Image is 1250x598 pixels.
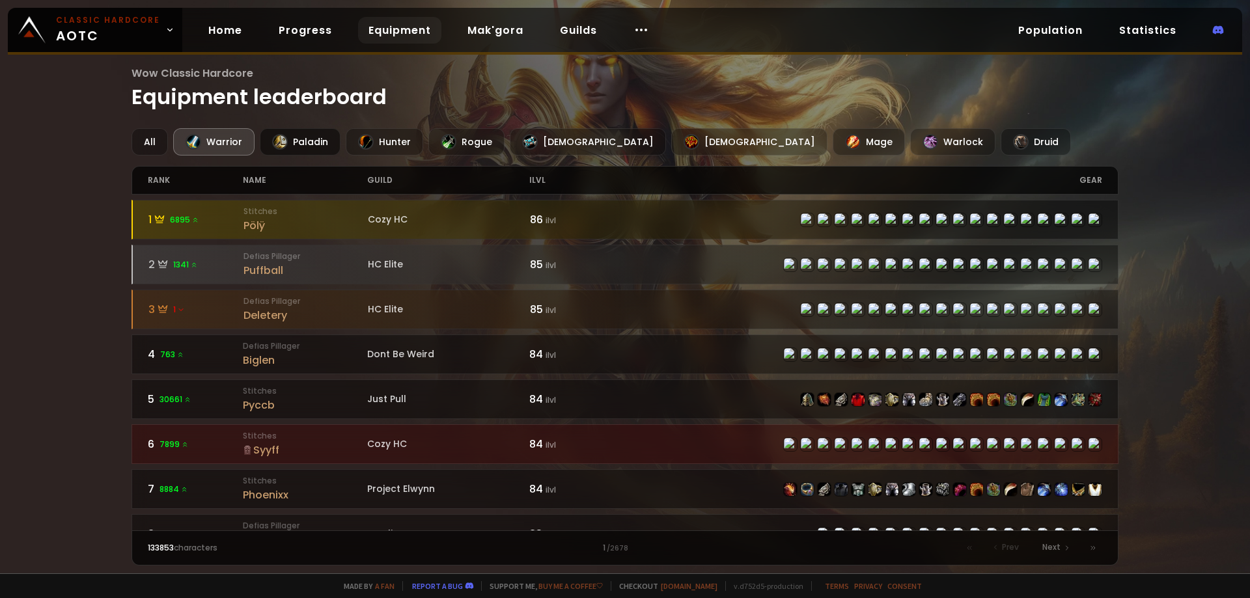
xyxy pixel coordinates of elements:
span: 8884 [160,483,188,495]
a: Consent [887,581,922,591]
span: Support me, [481,581,603,591]
div: 8 [148,526,243,542]
img: item-22419 [818,483,831,496]
div: Dont Be Weird [367,347,529,361]
img: item-19376 [987,393,1000,406]
a: Mak'gora [457,17,534,44]
img: item-19406 [1021,393,1034,406]
a: 67899 StitchesSyyffCozy HC84 ilvlitem-22418item-23023item-22419item-11840item-21331item-22422item... [132,424,1119,464]
div: Puffball [243,262,368,279]
small: Stitches [243,385,367,397]
a: Progress [268,17,342,44]
div: 4 [148,346,243,362]
small: ilvl [546,260,556,271]
img: item-22416 [868,393,882,406]
small: / 2678 [607,543,628,554]
div: 1 [386,542,863,554]
small: Classic Hardcore [56,14,160,26]
span: 7899 [160,439,189,450]
img: item-22954 [1004,393,1017,406]
img: item-22811 [1089,393,1102,406]
img: item-22417 [885,483,898,496]
a: Guilds [549,17,607,44]
small: ilvl [546,394,556,405]
span: Next [1042,541,1061,553]
small: Stitches [243,206,368,217]
span: Checkout [611,581,717,591]
img: item-22421 [953,393,966,406]
div: Druid [1001,128,1071,156]
a: [DOMAIN_NAME] [661,581,717,591]
div: Just Pull [367,392,529,406]
span: 5474 [160,528,191,540]
div: HC Elite [367,527,529,541]
div: 3 [148,301,244,318]
a: Equipment [358,17,441,44]
div: name [243,167,367,194]
div: 85 [530,301,626,318]
small: ilvl [546,215,556,226]
img: item-22423 [919,483,932,496]
span: 1341 [173,259,198,271]
small: ilvl [546,484,556,495]
img: item-23577 [1055,393,1068,406]
img: item-21688 [902,483,915,496]
div: Biglen [243,352,367,368]
div: 2 [148,256,244,273]
div: Deletery [243,307,368,323]
div: guild [367,167,529,194]
small: Defias Pillager [243,295,368,307]
div: Project Elwynn [367,482,529,496]
div: 84 [529,346,625,362]
small: Defias Pillager [243,520,367,532]
div: gear [625,167,1102,194]
a: Report a bug [412,581,463,591]
img: item-21269 [1072,393,1085,406]
img: item-19406 [1004,483,1017,496]
a: 78884 StitchesPhoenixxProject Elwynn84 ilvlitem-21329item-23023item-22419item-11840item-21331item... [132,469,1119,509]
span: Made by [336,581,395,591]
a: Classic HardcoreAOTC [8,8,182,52]
span: Wow Classic Hardcore [132,65,1119,81]
img: item-11840 [835,483,848,496]
div: 5 [148,391,243,407]
span: 763 [160,349,184,360]
small: Defias Pillager [243,251,368,262]
img: item-22422 [885,393,898,406]
div: Mage [833,128,905,156]
div: characters [148,542,387,554]
img: item-19376 [970,483,983,496]
img: item-23023 [801,483,814,496]
div: Cozy HC [368,213,530,226]
small: ilvl [546,439,556,450]
img: item-21329 [784,483,797,496]
div: ilvl [529,167,625,194]
span: v. d752d5 - production [725,581,803,591]
img: item-21331 [852,483,865,496]
a: Buy me a coffee [538,581,603,591]
img: item-22422 [868,483,882,496]
small: Defias Pillager [243,340,367,352]
div: 7 [148,481,243,497]
span: AOTC [56,14,160,46]
div: [DEMOGRAPHIC_DATA] [671,128,827,156]
img: item-23577 [1038,483,1051,496]
div: rank [148,167,243,194]
div: 6 [148,436,243,452]
img: item-21199 [970,393,983,406]
div: Pyccb [243,397,367,413]
div: Warrior [173,128,255,156]
img: item-22420 [919,393,932,406]
a: Population [1008,17,1093,44]
div: Paladin [260,128,340,156]
span: Prev [1002,541,1019,553]
a: Terms [825,581,849,591]
img: item-14617 [852,393,865,406]
a: 85474 Defias PillagerArgostankHC Elite83 ilvlitem-22418item-22732item-22419item-22416item-21598it... [132,514,1119,554]
a: 4763 Defias PillagerBiglenDont Be Weird84 ilvlitem-22418item-22732item-22419item-11840item-22416i... [132,334,1119,374]
div: [DEMOGRAPHIC_DATA] [510,128,666,156]
div: Hunter [346,128,423,156]
div: 85 [530,256,626,273]
div: Cozy HC [367,437,529,451]
img: item-22732 [818,393,831,406]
